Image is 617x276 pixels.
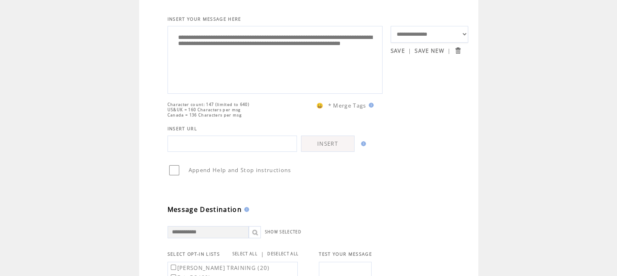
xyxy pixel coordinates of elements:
[168,251,220,257] span: SELECT OPT-IN LISTS
[415,47,444,54] a: SAVE NEW
[232,251,258,257] a: SELECT ALL
[328,102,366,109] span: * Merge Tags
[168,205,242,214] span: Message Destination
[301,136,355,152] a: INSERT
[168,126,197,132] span: INSERT URL
[366,103,374,108] img: help.gif
[316,102,324,109] span: 😀
[267,251,299,257] a: DESELECT ALL
[391,47,405,54] a: SAVE
[168,107,241,112] span: US&UK = 160 Characters per msg
[265,229,301,235] a: SHOW SELECTED
[171,265,176,270] input: [PERSON_NAME] TRAINING (20)
[261,250,264,258] span: |
[454,47,462,54] input: Submit
[168,16,241,22] span: INSERT YOUR MESSAGE HERE
[408,47,411,54] span: |
[169,264,270,272] label: [PERSON_NAME] TRAINING (20)
[447,47,451,54] span: |
[319,251,372,257] span: TEST YOUR MESSAGE
[359,141,366,146] img: help.gif
[189,166,291,174] span: Append Help and Stop instructions
[242,207,249,212] img: help.gif
[168,112,242,118] span: Canada = 136 Characters per msg
[168,102,249,107] span: Character count: 147 (limited to 640)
